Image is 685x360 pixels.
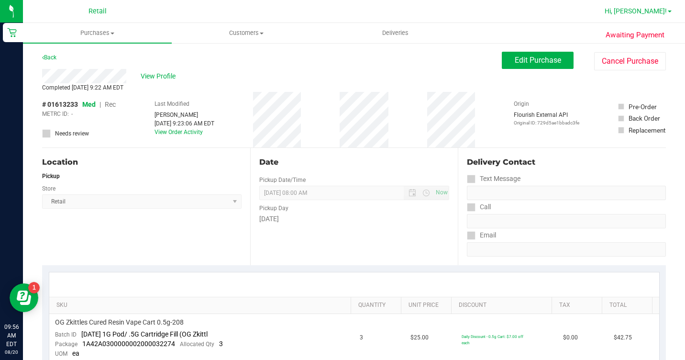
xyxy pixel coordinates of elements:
[71,110,73,118] span: -
[88,7,107,15] span: Retail
[42,157,242,168] div: Location
[467,157,666,168] div: Delivery Contact
[514,111,579,126] div: Flourish External API
[141,71,179,81] span: View Profile
[259,204,288,213] label: Pickup Day
[219,340,223,348] span: 3
[23,29,172,37] span: Purchases
[360,333,363,342] span: 3
[514,100,529,108] label: Origin
[99,101,101,108] span: |
[605,7,667,15] span: Hi, [PERSON_NAME]!
[467,200,491,214] label: Call
[614,333,632,342] span: $42.75
[409,302,447,309] a: Unit Price
[259,176,306,184] label: Pickup Date/Time
[81,330,208,338] span: [DATE] 1G Pod/ .5G Cartridge Fill (OG Zkittl
[55,318,184,327] span: OG Zkittles Cured Resin Vape Cart 0.5g-208
[82,340,175,348] span: 1A42A0300000002000032274
[172,23,320,43] a: Customers
[459,302,548,309] a: Discount
[82,101,96,108] span: Med
[55,129,89,138] span: Needs review
[358,302,397,309] a: Quantity
[105,101,116,108] span: Rec
[629,113,660,123] div: Back Order
[55,350,67,357] span: UOM
[42,184,55,193] label: Store
[321,23,470,43] a: Deliveries
[42,173,60,180] strong: Pickup
[467,214,666,228] input: Format: (999) 999-9999
[72,349,79,357] span: ea
[155,129,203,135] a: View Order Activity
[42,110,69,118] span: METRC ID:
[467,228,496,242] label: Email
[172,29,320,37] span: Customers
[514,119,579,126] p: Original ID: 729d5ae1bbadc3fe
[55,341,77,348] span: Package
[155,119,214,128] div: [DATE] 9:23:06 AM EDT
[180,341,214,348] span: Allocated Qty
[606,30,664,41] span: Awaiting Payment
[10,283,38,312] iframe: Resource center
[155,111,214,119] div: [PERSON_NAME]
[563,333,578,342] span: $0.00
[467,172,520,186] label: Text Message
[629,102,657,112] div: Pre-Order
[55,331,77,338] span: Batch ID
[7,28,17,37] inline-svg: Retail
[4,349,19,356] p: 08/20
[467,186,666,200] input: Format: (999) 999-9999
[259,157,450,168] div: Date
[515,56,561,65] span: Edit Purchase
[28,282,40,293] iframe: Resource center unread badge
[42,54,56,61] a: Back
[462,334,523,345] span: Daily Discount - 0.5g Cart: $7.00 off each
[56,302,347,309] a: SKU
[155,100,189,108] label: Last Modified
[410,333,429,342] span: $25.00
[4,323,19,349] p: 09:56 AM EDT
[629,125,665,135] div: Replacement
[23,23,172,43] a: Purchases
[502,52,574,69] button: Edit Purchase
[594,52,666,70] button: Cancel Purchase
[559,302,598,309] a: Tax
[42,100,78,110] span: # 01613233
[42,84,123,91] span: Completed [DATE] 9:22 AM EDT
[609,302,648,309] a: Total
[259,214,450,224] div: [DATE]
[369,29,421,37] span: Deliveries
